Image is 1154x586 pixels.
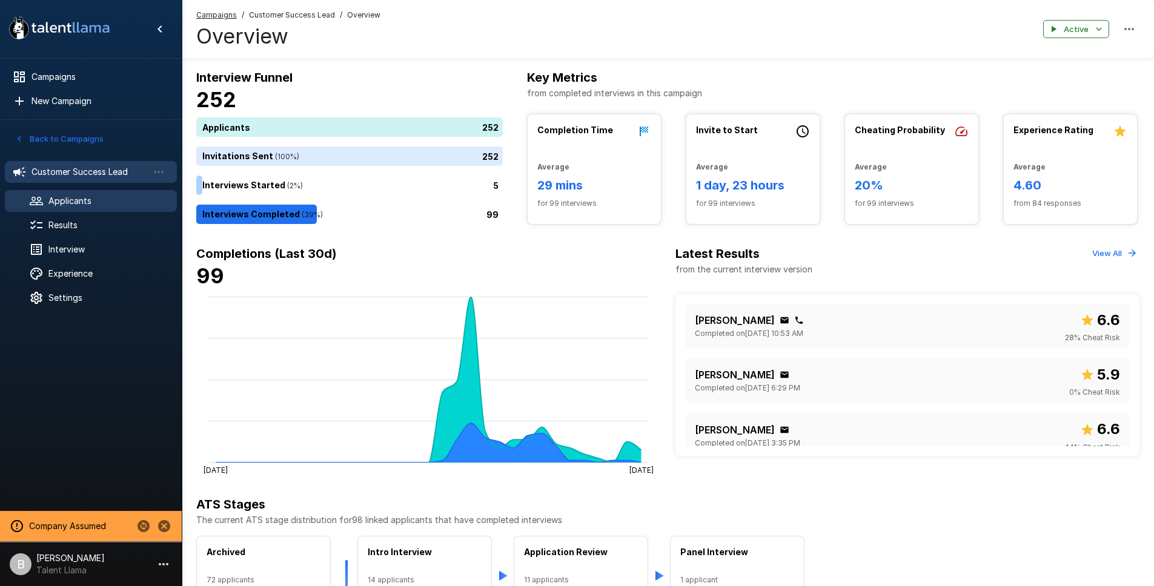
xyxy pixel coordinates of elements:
[196,246,337,261] b: Completions (Last 30d)
[696,162,728,171] b: Average
[675,246,760,261] b: Latest Results
[695,313,775,328] p: [PERSON_NAME]
[340,9,342,21] span: /
[368,574,482,586] span: 14 applicants
[196,514,1139,526] p: The current ATS stage distribution for 98 linked applicants that have completed interviews
[493,179,499,192] p: 5
[855,197,969,209] span: for 99 interviews
[695,367,775,382] p: [PERSON_NAME]
[780,370,789,380] div: Click to copy
[695,423,775,437] p: [PERSON_NAME]
[482,121,499,134] p: 252
[696,197,810,209] span: for 99 interviews
[1097,420,1120,438] b: 6.6
[1065,332,1120,344] span: 28 % Cheat Risk
[855,162,887,171] b: Average
[1097,366,1120,383] b: 5.9
[1043,20,1109,39] button: Active
[1069,386,1120,398] span: 0 % Cheat Risk
[855,125,945,135] b: Cheating Probability
[196,87,236,112] b: 252
[696,176,810,195] h6: 1 day, 23 hours
[537,176,651,195] h6: 29 mins
[527,87,1139,99] p: from completed interviews in this campaign
[695,437,800,449] span: Completed on [DATE] 3:35 PM
[794,315,804,325] div: Click to copy
[196,10,237,19] u: Campaigns
[1097,311,1120,329] b: 6.6
[1080,309,1120,332] span: Overall score out of 10
[1013,162,1046,171] b: Average
[675,263,812,275] p: from the current interview version
[204,465,228,474] tspan: [DATE]
[196,70,293,85] b: Interview Funnel
[1013,176,1127,195] h6: 4.60
[1080,363,1120,386] span: Overall score out of 10
[695,382,800,394] span: Completed on [DATE] 6:29 PM
[249,9,335,21] span: Customer Success Lead
[537,125,613,135] b: Completion Time
[368,547,432,557] b: Intro Interview
[680,574,794,586] span: 1 applicant
[242,9,244,21] span: /
[696,125,758,135] b: Invite to Start
[524,547,608,557] b: Application Review
[780,425,789,435] div: Click to copy
[196,24,380,49] h4: Overview
[207,574,320,586] span: 72 applicants
[537,197,651,209] span: for 99 interviews
[1013,197,1127,209] span: from 84 responses
[695,328,803,340] span: Completed on [DATE] 10:53 AM
[524,574,638,586] span: 11 applicants
[780,315,789,325] div: Click to copy
[1013,125,1093,135] b: Experience Rating
[1089,244,1139,263] button: View All
[680,547,748,557] b: Panel Interview
[196,263,224,288] b: 99
[855,176,969,195] h6: 20%
[196,497,265,512] b: ATS Stages
[527,70,597,85] b: Key Metrics
[347,9,380,21] span: Overview
[482,150,499,163] p: 252
[629,465,654,474] tspan: [DATE]
[537,162,569,171] b: Average
[486,208,499,221] p: 99
[1080,418,1120,441] span: Overall score out of 10
[1064,441,1120,453] span: 44 % Cheat Risk
[207,547,245,557] b: Archived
